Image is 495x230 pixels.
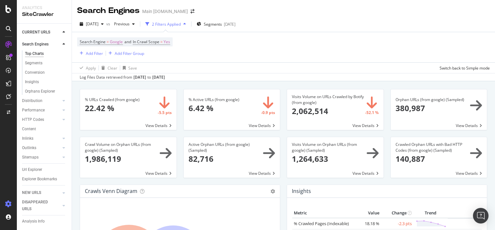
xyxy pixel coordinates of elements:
[152,21,181,27] div: 2 Filters Applied
[77,19,106,29] button: [DATE]
[133,74,146,80] div: [DATE]
[194,19,238,29] button: Segments[DATE]
[294,221,349,226] a: % Crawled Pages (Indexable)
[355,208,381,218] th: Value
[22,189,41,196] div: NEW URLS
[25,79,39,85] div: Insights
[22,145,61,151] a: Outlinks
[22,107,45,114] div: Performance
[22,29,50,36] div: CURRENT URLS
[22,154,61,161] a: Sitemaps
[124,39,131,45] span: and
[86,65,96,71] div: Apply
[77,49,103,57] button: Add Filter
[22,166,42,173] div: Url Explorer
[22,11,66,18] div: SiteCrawler
[77,5,140,16] div: Search Engines
[224,21,236,27] div: [DATE]
[473,208,489,224] div: Open Intercom Messenger
[25,60,67,67] a: Segments
[85,187,137,196] h4: Crawls Venn Diagram
[22,176,57,183] div: Explorer Bookmarks
[22,126,36,133] div: Content
[77,63,96,73] button: Apply
[128,65,137,71] div: Save
[80,39,106,45] span: Search Engine
[22,145,36,151] div: Outlinks
[108,65,117,71] div: Clear
[292,208,355,218] th: Metric
[25,79,67,85] a: Insights
[190,9,194,14] div: arrow-right-arrow-left
[110,37,123,46] span: Google
[133,39,159,45] span: In Crawl Scope
[152,74,165,80] div: [DATE]
[355,218,381,229] td: 18.18 %
[120,63,137,73] button: Save
[413,208,448,218] th: Trend
[22,218,45,225] div: Analysis Info
[271,189,275,194] i: Options
[292,187,311,196] h4: Insights
[22,97,42,104] div: Distribution
[80,74,165,80] div: Log Files Data retrieved from to
[25,69,67,76] a: Conversion
[22,199,55,212] div: DISAPPEARED URLS
[111,19,137,29] button: Previous
[22,107,61,114] a: Performance
[22,135,33,142] div: Inlinks
[437,63,490,73] button: Switch back to Simple mode
[25,50,67,57] a: Top Charts
[86,21,98,27] span: 2025 Aug. 31st
[22,199,61,212] a: DISAPPEARED URLS
[143,19,189,29] button: 2 Filters Applied
[204,21,222,27] span: Segments
[86,51,103,56] div: Add Filter
[22,126,67,133] a: Content
[22,176,67,183] a: Explorer Bookmarks
[22,189,61,196] a: NEW URLS
[25,88,67,95] a: Orphans Explorer
[160,39,163,45] span: =
[142,8,188,15] div: Main [DOMAIN_NAME]
[22,154,39,161] div: Sitemaps
[107,39,109,45] span: =
[22,41,61,48] a: Search Engines
[22,5,66,11] div: Analytics
[22,218,67,225] a: Analysis Info
[106,49,144,57] button: Add Filter Group
[164,37,170,46] span: Yes
[22,29,61,36] a: CURRENT URLS
[115,51,144,56] div: Add Filter Group
[25,69,45,76] div: Conversion
[22,116,44,123] div: HTTP Codes
[106,21,111,27] span: vs
[22,97,61,104] a: Distribution
[25,50,44,57] div: Top Charts
[99,63,117,73] button: Clear
[22,135,61,142] a: Inlinks
[111,21,130,27] span: Previous
[440,65,490,71] div: Switch back to Simple mode
[25,60,42,67] div: Segments
[381,208,413,218] th: Change
[381,218,413,229] td: -2.3 pts
[22,41,49,48] div: Search Engines
[25,88,55,95] div: Orphans Explorer
[22,116,61,123] a: HTTP Codes
[22,166,67,173] a: Url Explorer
